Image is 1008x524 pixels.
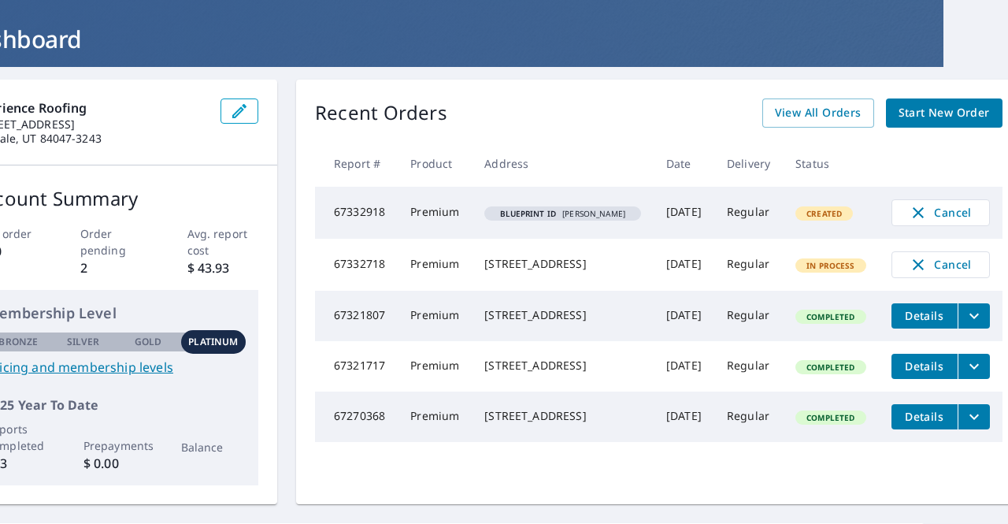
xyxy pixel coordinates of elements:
[714,341,783,392] td: Regular
[484,408,641,424] div: [STREET_ADDRESS]
[181,439,246,455] p: Balance
[80,258,152,277] p: 2
[654,187,714,239] td: [DATE]
[315,98,447,128] p: Recent Orders
[891,251,990,278] button: Cancel
[714,140,783,187] th: Delivery
[654,392,714,442] td: [DATE]
[908,203,973,222] span: Cancel
[797,260,865,271] span: In Process
[654,140,714,187] th: Date
[315,239,398,291] td: 67332718
[484,307,641,323] div: [STREET_ADDRESS]
[315,140,398,187] th: Report #
[714,239,783,291] td: Regular
[472,140,654,187] th: Address
[714,187,783,239] td: Regular
[891,354,958,379] button: detailsBtn-67321717
[67,335,100,349] p: Silver
[491,210,635,217] span: [PERSON_NAME]
[901,359,948,373] span: Details
[891,199,990,226] button: Cancel
[762,98,874,128] a: View All Orders
[797,412,864,423] span: Completed
[315,392,398,442] td: 67270368
[775,103,862,123] span: View All Orders
[908,255,973,274] span: Cancel
[188,335,238,349] p: Platinum
[315,341,398,392] td: 67321717
[398,140,472,187] th: Product
[484,256,641,272] div: [STREET_ADDRESS]
[398,187,472,239] td: Premium
[315,291,398,341] td: 67321807
[80,225,152,258] p: Order pending
[398,341,472,392] td: Premium
[187,225,259,258] p: Avg. report cost
[315,187,398,239] td: 67332918
[500,210,556,217] em: Blueprint ID
[958,404,990,429] button: filesDropdownBtn-67270368
[654,291,714,341] td: [DATE]
[187,258,259,277] p: $ 43.93
[83,454,149,473] p: $ 0.00
[714,392,783,442] td: Regular
[398,239,472,291] td: Premium
[797,311,864,322] span: Completed
[484,358,641,373] div: [STREET_ADDRESS]
[654,239,714,291] td: [DATE]
[891,404,958,429] button: detailsBtn-67270368
[714,291,783,341] td: Regular
[797,208,851,219] span: Created
[958,303,990,329] button: filesDropdownBtn-67321807
[958,354,990,379] button: filesDropdownBtn-67321717
[901,308,948,323] span: Details
[654,341,714,392] td: [DATE]
[783,140,879,187] th: Status
[135,335,161,349] p: Gold
[891,303,958,329] button: detailsBtn-67321807
[398,291,472,341] td: Premium
[83,437,149,454] p: Prepayments
[398,392,472,442] td: Premium
[899,103,990,123] span: Start New Order
[797,362,864,373] span: Completed
[886,98,1002,128] a: Start New Order
[901,409,948,424] span: Details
